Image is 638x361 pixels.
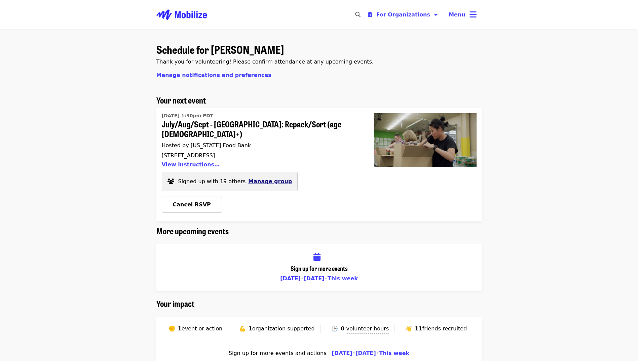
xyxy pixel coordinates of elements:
[368,108,482,221] a: July/Aug/Sept - Portland: Repack/Sort (age 8+)
[178,178,246,185] span: Signed up with 19 others
[374,113,477,167] img: July/Aug/Sept - Portland: Repack/Sort (age 8+)
[368,11,372,18] i: clipboard-list icon
[379,350,409,356] a: This week
[280,275,301,282] a: [DATE]
[324,275,327,282] span: •
[376,11,430,18] span: For Organizations
[341,325,344,332] strong: 0
[168,325,175,332] span: raised fist emoji
[346,325,389,332] span: volunteer hours
[239,325,246,332] span: flexed biceps emoji
[229,349,327,357] span: Sign up for more events and actions
[405,325,412,332] span: waving hand emoji
[422,325,467,332] span: friends recruited
[328,275,358,282] a: This week
[156,297,194,309] span: Your impact
[248,178,292,185] span: Manage group
[248,177,292,186] button: Manage group
[162,111,358,172] a: July/Aug/Sept - Portland: Repack/Sort (age 8+)
[291,264,348,273] span: Sign up for more events
[162,142,251,149] span: Hosted by [US_STATE] Food Bank
[156,41,284,57] span: Schedule for [PERSON_NAME]
[363,8,443,22] button: Toggle organizer menu
[365,7,370,23] input: Search
[162,161,220,168] button: View instructions…
[304,275,324,282] a: [DATE]
[470,10,477,19] i: bars icon
[415,325,422,332] strong: 11
[182,325,222,332] span: event or action
[156,4,207,26] img: Mobilize - Home
[443,7,482,23] button: Toggle account menu
[449,11,465,18] span: Menu
[162,112,214,119] time: [DATE] 1:30pm PDT
[249,325,252,332] strong: 1
[162,197,222,213] button: Cancel RSVP
[301,275,304,282] span: •
[331,325,338,332] span: clock face three o'clock emoji
[352,350,355,356] span: •
[355,350,376,356] a: [DATE]
[344,325,389,333] span: Includes shifts from all organizations you've supported through Mobilize. Calculated based on shi...
[156,72,271,78] a: Manage notifications and preferences
[178,325,182,332] strong: 1
[376,350,379,356] span: •
[173,201,211,208] span: Cancel RSVP
[355,11,361,18] i: search icon
[434,11,438,18] i: caret-down icon
[156,58,374,65] span: Thank you for volunteering! Please confirm attendance at any upcoming events.
[156,94,206,106] span: Your next event
[252,325,315,332] span: organization supported
[162,152,358,159] div: [STREET_ADDRESS]
[162,119,358,139] span: July/Aug/Sept - [GEOGRAPHIC_DATA]: Repack/Sort (age [DEMOGRAPHIC_DATA]+)
[156,225,229,237] span: More upcoming events
[313,252,321,262] i: calendar icon
[167,178,174,185] i: users icon
[332,350,352,356] a: [DATE]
